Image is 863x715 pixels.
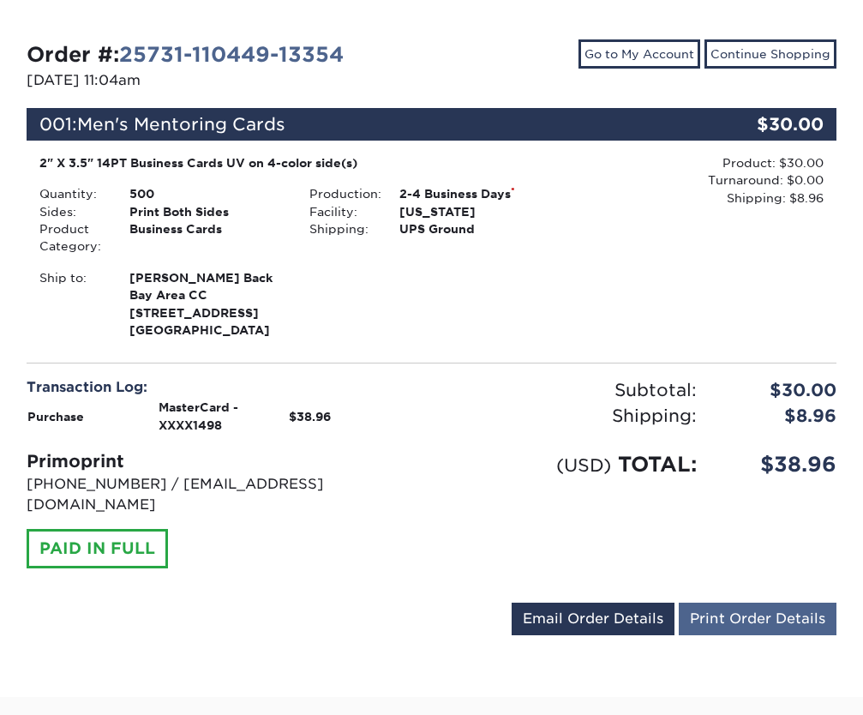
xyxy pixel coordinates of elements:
[679,603,836,635] a: Print Order Details
[387,203,566,220] div: [US_STATE]
[710,403,848,429] div: $8.96
[129,304,284,321] span: [STREET_ADDRESS]
[27,448,419,474] div: Primoprint
[432,377,710,403] div: Subtotal:
[432,403,710,429] div: Shipping:
[27,377,419,398] div: Transaction Log:
[512,603,674,635] a: Email Order Details
[129,286,284,303] span: Bay Area CC
[27,185,117,202] div: Quantity:
[27,529,168,568] div: PAID IN FULL
[710,377,848,403] div: $30.00
[27,474,419,515] p: [PHONE_NUMBER] / [EMAIL_ADDRESS][DOMAIN_NAME]
[117,220,297,255] div: Business Cards
[27,220,117,255] div: Product Category:
[27,42,344,67] strong: Order #:
[387,185,566,202] div: 2-4 Business Days
[119,42,344,67] a: 25731-110449-13354
[159,400,238,431] strong: MasterCard - XXXX1498
[117,203,297,220] div: Print Both Sides
[39,154,554,171] div: 2" X 3.5" 14PT Business Cards UV on 4-color side(s)
[297,220,387,237] div: Shipping:
[27,410,84,424] strong: Purchase
[77,114,285,135] span: Men's Mentoring Cards
[117,185,297,202] div: 500
[297,185,387,202] div: Production:
[618,452,697,477] span: TOTAL:
[27,269,117,339] div: Ship to:
[578,39,700,69] a: Go to My Account
[387,220,566,237] div: UPS Ground
[27,108,702,141] div: 001:
[702,108,837,141] div: $30.00
[27,203,117,220] div: Sides:
[129,269,284,286] span: [PERSON_NAME] Back
[566,154,824,207] div: Product: $30.00 Turnaround: $0.00 Shipping: $8.96
[27,70,419,91] p: [DATE] 11:04am
[556,454,611,476] small: (USD)
[297,203,387,220] div: Facility:
[289,410,331,424] strong: $38.96
[704,39,836,69] a: Continue Shopping
[710,449,848,480] div: $38.96
[129,269,284,337] strong: [GEOGRAPHIC_DATA]
[4,663,146,709] iframe: Google Customer Reviews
